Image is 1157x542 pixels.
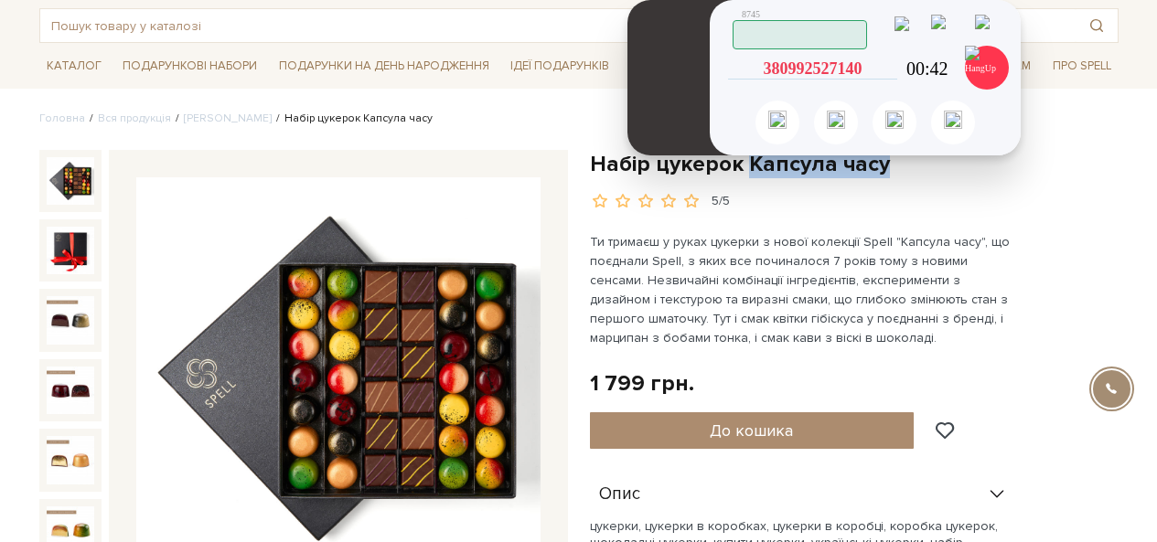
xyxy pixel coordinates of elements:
span: Опис [599,486,640,503]
img: Набір цукерок Капсула часу [47,296,94,344]
a: Про Spell [1045,52,1119,80]
input: Пошук товару у каталозі [40,9,1076,42]
a: Подарункові набори [115,52,264,80]
div: 5/5 [712,193,730,210]
img: Набір цукерок Капсула часу [47,367,94,414]
h1: Набір цукерок Капсула часу [590,150,1119,178]
img: Набір цукерок Капсула часу [47,436,94,484]
img: Набір цукерок Капсула часу [47,227,94,274]
a: Подарунки на День народження [272,52,497,80]
img: Набір цукерок Капсула часу [47,157,94,205]
a: Ідеї подарунків [503,52,616,80]
li: Набір цукерок Капсула часу [272,111,433,127]
a: Подарункові набори на 1 Вересня [624,50,852,81]
a: Головна [39,112,85,125]
p: Ти тримаєш у руках цукерки з нової колекції Spell "Капсула часу", що поєднали Spell, з яких все п... [590,232,1019,347]
div: 1 799 грн. [590,369,694,398]
a: Вся продукція [98,112,171,125]
button: Пошук товару у каталозі [1076,9,1118,42]
span: До кошика [710,420,793,441]
a: Каталог [39,52,109,80]
button: До кошика [590,412,915,449]
a: [PERSON_NAME] [184,112,272,125]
